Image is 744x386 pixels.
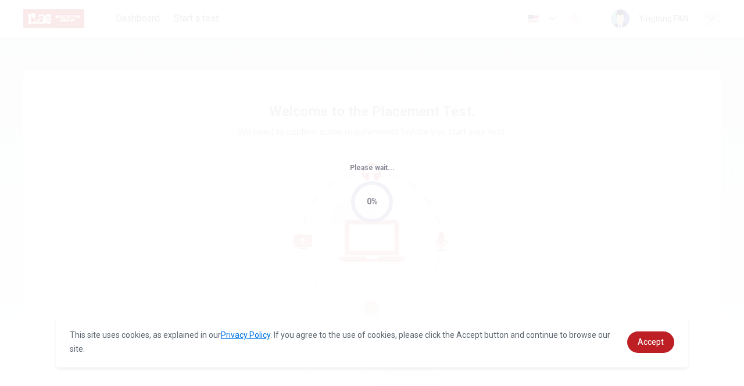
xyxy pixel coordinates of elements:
[638,337,664,347] span: Accept
[70,330,610,353] span: This site uses cookies, as explained in our . If you agree to the use of cookies, please click th...
[350,164,395,172] span: Please wait...
[627,331,674,353] a: dismiss cookie message
[367,195,378,208] div: 0%
[56,316,688,367] div: cookieconsent
[221,330,270,340] a: Privacy Policy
